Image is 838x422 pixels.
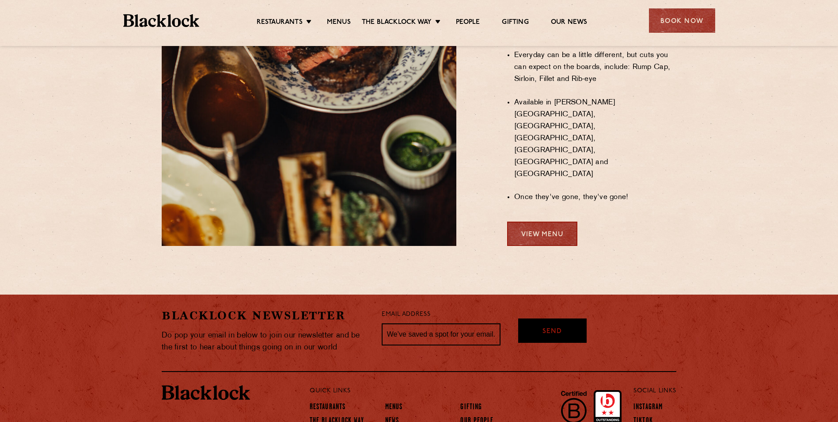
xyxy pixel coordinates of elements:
a: Gifting [502,18,528,28]
a: The Blacklock Way [362,18,432,28]
p: Social Links [633,385,676,397]
a: Instagram [633,403,663,413]
img: BL_Textured_Logo-footer-cropped.svg [162,385,250,400]
a: View Menu [507,222,577,246]
li: Available in [PERSON_NAME][GEOGRAPHIC_DATA], [GEOGRAPHIC_DATA], [GEOGRAPHIC_DATA], [GEOGRAPHIC_DA... [514,97,676,180]
img: BL_Textured_Logo-footer-cropped.svg [123,14,200,27]
span: Send [542,327,562,337]
p: Do pop your email in below to join our newsletter and be the first to hear about things going on ... [162,330,368,353]
a: Menus [327,18,351,28]
a: People [456,18,480,28]
label: Email Address [382,310,430,320]
div: Book Now [649,8,715,33]
li: Once they've gone, they've gone! [514,192,676,203]
p: Quick Links [310,385,604,397]
a: Gifting [460,403,482,413]
h2: Blacklock Newsletter [162,308,368,323]
a: Menus [385,403,403,413]
a: Restaurants [310,403,345,413]
input: We’ve saved a spot for your email... [382,323,501,345]
a: Our News [551,18,588,28]
li: Everyday can be a little different, but cuts you can expect on the boards, include: Rump Cap, Sir... [514,50,676,85]
a: Restaurants [257,18,303,28]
